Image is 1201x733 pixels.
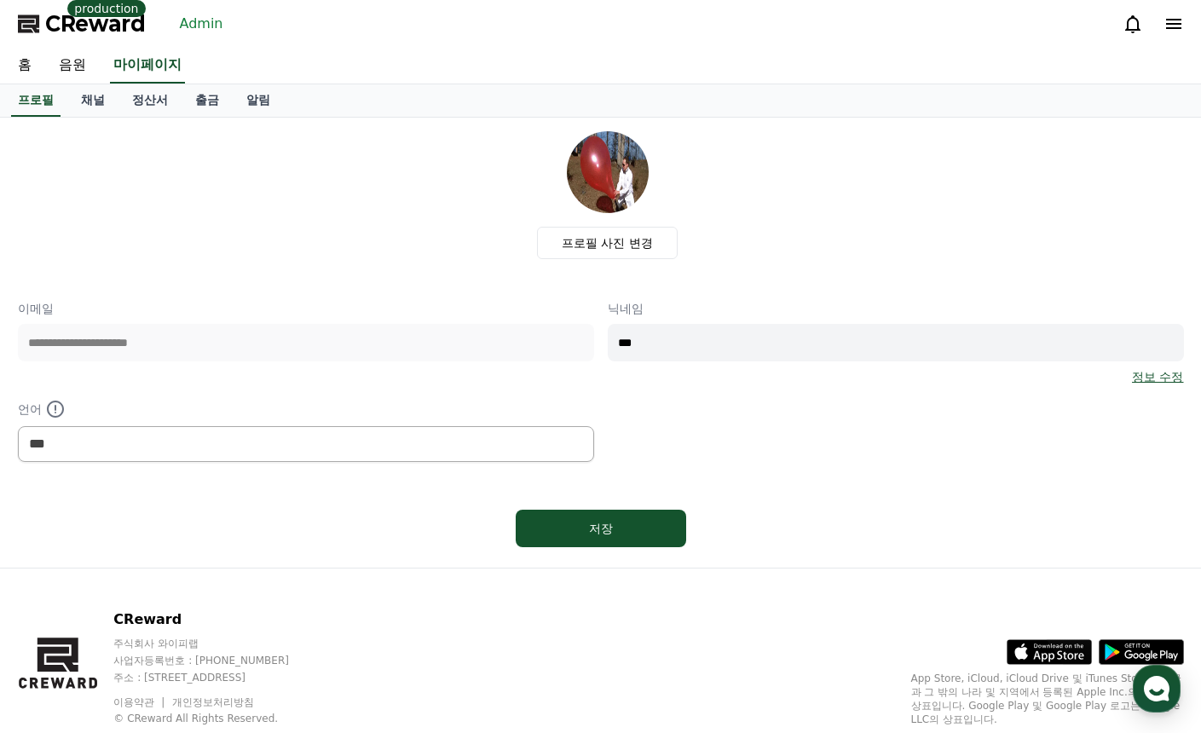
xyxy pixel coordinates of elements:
label: 프로필 사진 변경 [537,227,678,259]
button: 저장 [516,510,686,547]
a: 채널 [67,84,118,117]
a: 프로필 [11,84,61,117]
p: 언어 [18,399,594,419]
a: 개인정보처리방침 [172,696,254,708]
a: 홈 [4,48,45,84]
span: 설정 [263,566,284,580]
a: 이용약관 [113,696,167,708]
p: 닉네임 [608,300,1184,317]
a: Admin [173,10,230,38]
a: 마이페이지 [110,48,185,84]
a: 알림 [233,84,284,117]
a: 홈 [5,540,113,583]
img: profile_image [567,131,649,213]
a: 설정 [220,540,327,583]
p: CReward [113,609,413,630]
p: 주식회사 와이피랩 [113,637,413,650]
a: 정보 수정 [1132,368,1183,385]
p: 사업자등록번호 : [PHONE_NUMBER] [113,654,413,667]
p: 주소 : [STREET_ADDRESS] [113,671,413,684]
a: CReward [18,10,146,38]
span: 대화 [156,567,176,580]
p: © CReward All Rights Reserved. [113,712,413,725]
a: 정산서 [118,84,182,117]
span: 홈 [54,566,64,580]
a: 음원 [45,48,100,84]
div: 저장 [550,520,652,537]
p: App Store, iCloud, iCloud Drive 및 iTunes Store는 미국과 그 밖의 나라 및 지역에서 등록된 Apple Inc.의 서비스 상표입니다. Goo... [911,672,1184,726]
a: 출금 [182,84,233,117]
span: CReward [45,10,146,38]
p: 이메일 [18,300,594,317]
a: 대화 [113,540,220,583]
